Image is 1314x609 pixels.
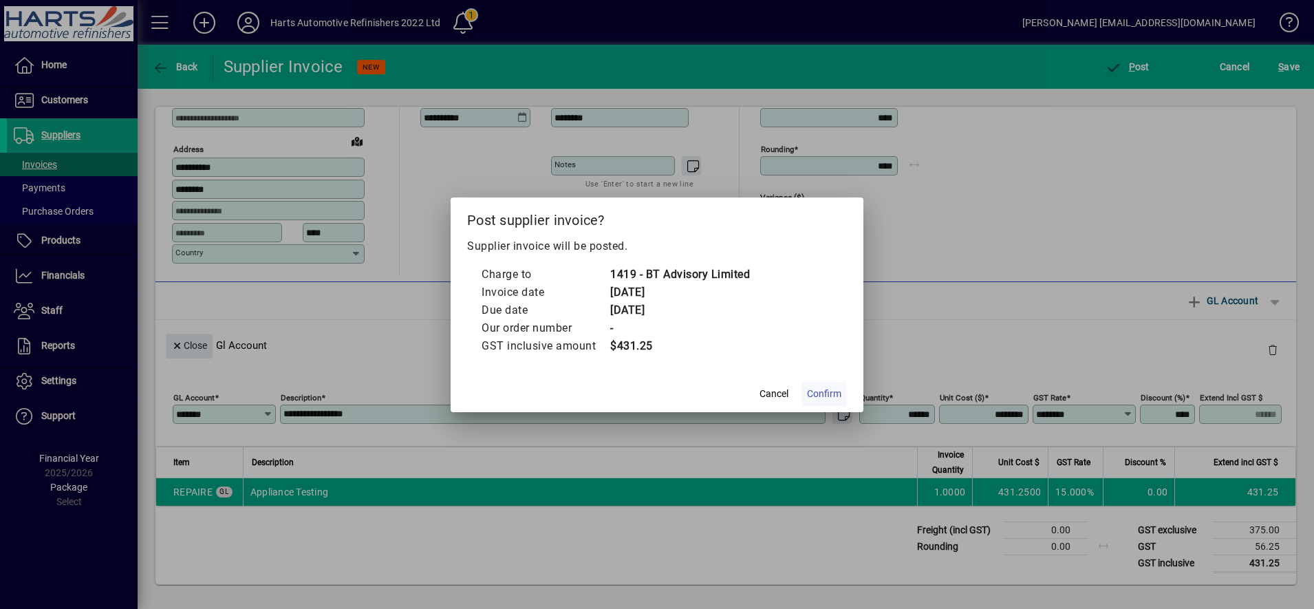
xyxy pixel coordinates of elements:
td: Our order number [481,319,610,337]
td: - [610,319,750,337]
td: Invoice date [481,284,610,301]
td: Charge to [481,266,610,284]
td: 1419 - BT Advisory Limited [610,266,750,284]
span: Cancel [760,387,788,401]
button: Cancel [752,382,796,407]
td: $431.25 [610,337,750,355]
td: [DATE] [610,284,750,301]
td: GST inclusive amount [481,337,610,355]
p: Supplier invoice will be posted. [467,238,847,255]
button: Confirm [801,382,847,407]
span: Confirm [807,387,841,401]
h2: Post supplier invoice? [451,197,863,237]
td: Due date [481,301,610,319]
td: [DATE] [610,301,750,319]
